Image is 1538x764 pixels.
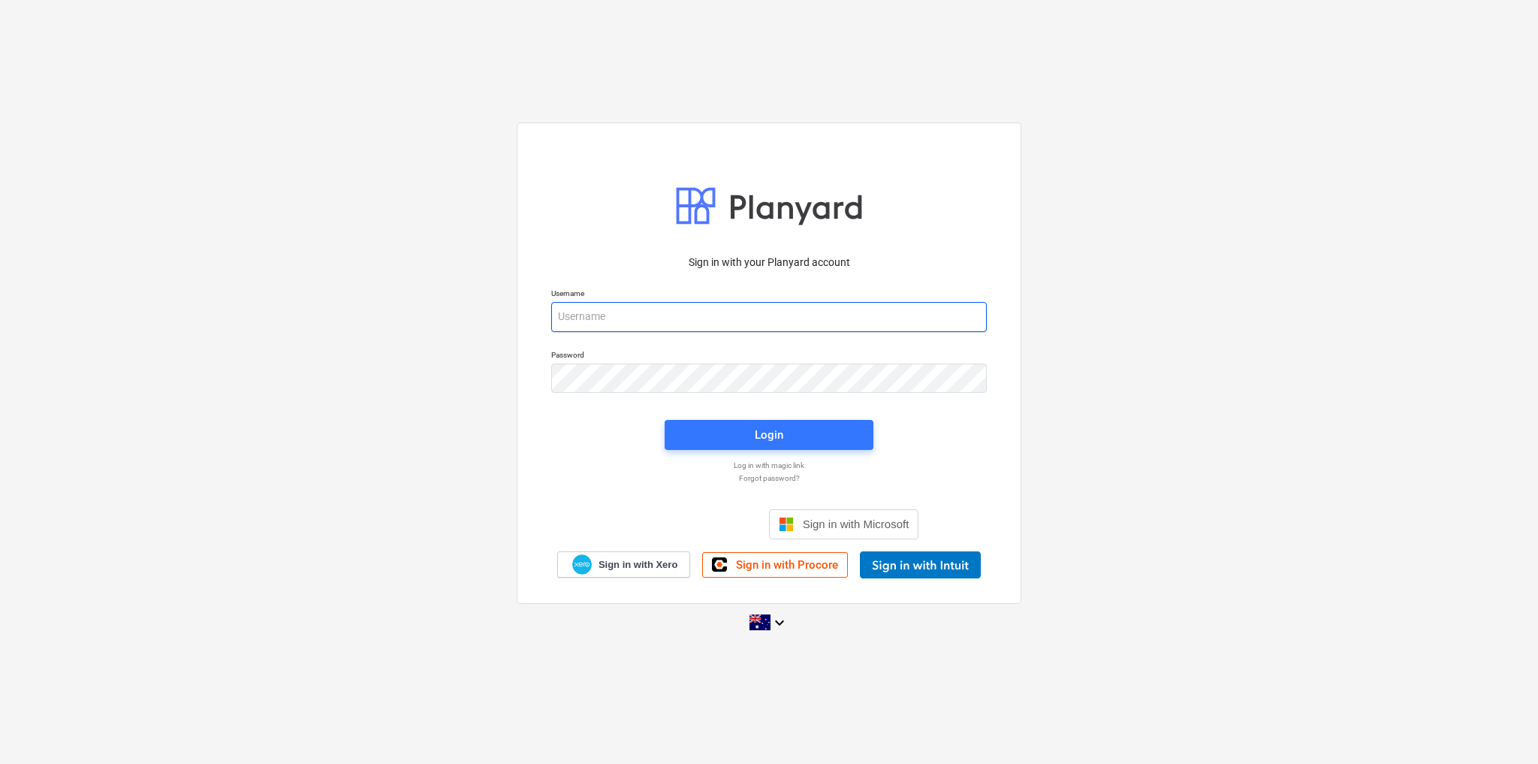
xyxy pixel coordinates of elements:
[771,614,789,632] i: keyboard_arrow_down
[779,517,794,532] img: Microsoft logo
[551,302,987,332] input: Username
[551,255,987,270] p: Sign in with your Planyard account
[572,554,592,575] img: Xero logo
[665,420,873,450] button: Login
[755,425,783,445] div: Login
[599,558,677,572] span: Sign in with Xero
[803,518,909,530] span: Sign in with Microsoft
[557,551,691,578] a: Sign in with Xero
[544,473,994,483] a: Forgot password?
[702,552,848,578] a: Sign in with Procore
[612,508,764,541] iframe: Sign in with Google Button
[551,288,987,301] p: Username
[544,461,994,470] a: Log in with magic link
[1463,692,1538,764] iframe: Chat Widget
[736,558,838,572] span: Sign in with Procore
[551,350,987,363] p: Password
